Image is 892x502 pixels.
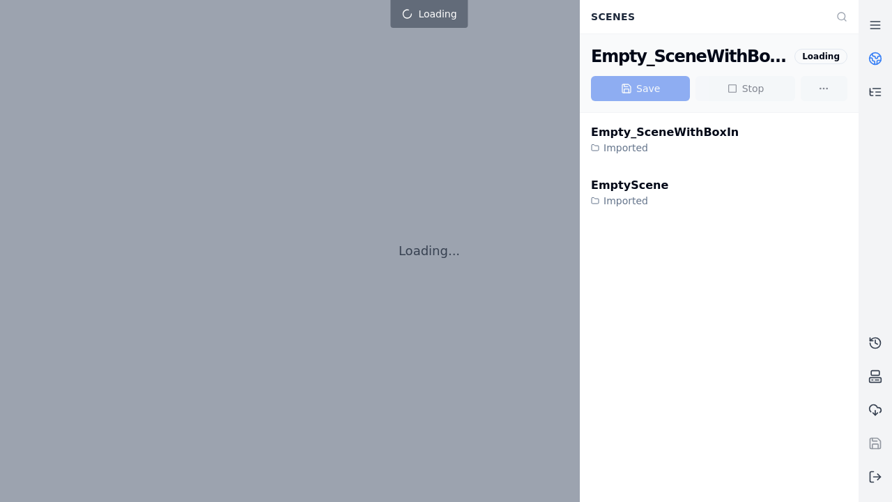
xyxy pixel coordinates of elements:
div: Imported [591,141,739,155]
div: Empty_SceneWithBoxIn [591,45,789,68]
div: Empty_SceneWithBoxIn [591,124,739,141]
span: Loading [418,7,456,21]
div: Scenes [583,3,828,30]
p: Loading... [399,241,460,261]
div: Loading [794,49,847,64]
div: Imported [591,194,668,208]
div: EmptyScene [591,177,668,194]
